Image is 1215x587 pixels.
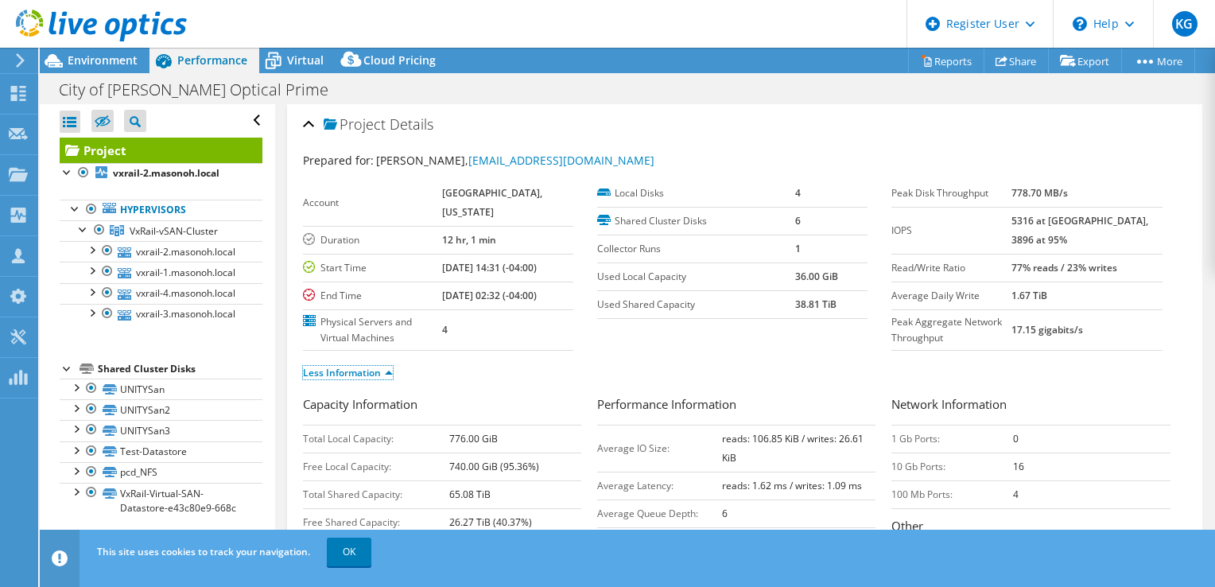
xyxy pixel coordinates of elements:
[722,507,728,520] b: 6
[597,297,795,313] label: Used Shared Capacity
[442,186,542,219] b: [GEOGRAPHIC_DATA], [US_STATE]
[60,483,262,518] a: VxRail-Virtual-SAN-Datastore-e43c80e9-668c
[891,425,1012,453] td: 1 Gb Ports:
[449,460,539,473] b: 740.00 GiB (95.36%)
[52,81,353,99] h1: City of [PERSON_NAME] Optical Prime
[891,223,1011,239] label: IOPS
[287,52,324,68] span: Virtual
[442,323,448,336] b: 4
[597,425,722,472] td: Average IO Size:
[303,314,443,346] label: Physical Servers and Virtual Machines
[449,432,498,445] b: 776.00 GiB
[60,138,262,163] a: Project
[303,195,443,211] label: Account
[303,453,449,480] td: Free Local Capacity:
[327,538,371,566] a: OK
[303,232,443,248] label: Duration
[891,185,1011,201] label: Peak Disk Throughput
[1011,323,1083,336] b: 17.15 gigabits/s
[597,185,795,201] label: Local Disks
[376,153,654,168] span: [PERSON_NAME],
[60,163,262,184] a: vxrail-2.masonoh.local
[130,224,218,238] span: VxRail-vSAN-Cluster
[908,49,984,73] a: Reports
[60,283,262,304] a: vxrail-4.masonoh.local
[390,115,433,134] span: Details
[597,269,795,285] label: Used Local Capacity
[891,453,1012,480] td: 10 Gb Ports:
[442,233,496,247] b: 12 hr, 1 min
[442,261,537,274] b: [DATE] 14:31 (-04:00)
[984,49,1049,73] a: Share
[60,241,262,262] a: vxrail-2.masonoh.local
[1073,17,1087,31] svg: \n
[891,480,1012,508] td: 100 Mb Ports:
[324,117,386,133] span: Project
[891,260,1011,276] label: Read/Write Ratio
[1011,289,1047,302] b: 1.67 TiB
[795,270,838,283] b: 36.00 GiB
[891,517,1170,538] h3: Other
[97,545,310,558] span: This site uses cookies to track your navigation.
[1011,261,1117,274] b: 77% reads / 23% writes
[303,260,443,276] label: Start Time
[303,425,449,453] td: Total Local Capacity:
[60,420,262,441] a: UNITYSan3
[1121,49,1195,73] a: More
[303,508,449,536] td: Free Shared Capacity:
[597,213,795,229] label: Shared Cluster Disks
[60,441,262,462] a: Test-Datastore
[597,395,875,417] h3: Performance Information
[1172,11,1198,37] span: KG
[1013,460,1024,473] b: 16
[891,395,1170,417] h3: Network Information
[449,515,532,529] b: 26.27 TiB (40.37%)
[891,288,1011,304] label: Average Daily Write
[795,186,801,200] b: 4
[303,153,374,168] label: Prepared for:
[60,399,262,420] a: UNITYSan2
[795,214,801,227] b: 6
[597,500,722,527] td: Average Queue Depth:
[795,242,801,255] b: 1
[177,52,247,68] span: Performance
[1048,49,1122,73] a: Export
[68,52,138,68] span: Environment
[60,379,262,399] a: UNITYSan
[363,52,436,68] span: Cloud Pricing
[597,527,722,555] td: Peak/Min CPU:
[60,462,262,483] a: pcd_NFS
[1013,432,1019,445] b: 0
[303,288,443,304] label: End Time
[303,366,393,379] a: Less Information
[468,153,654,168] a: [EMAIL_ADDRESS][DOMAIN_NAME]
[449,488,491,501] b: 65.08 TiB
[442,289,537,302] b: [DATE] 02:32 (-04:00)
[1011,214,1148,247] b: 5316 at [GEOGRAPHIC_DATA], 3896 at 95%
[60,262,262,282] a: vxrail-1.masonoh.local
[60,304,262,325] a: vxrail-3.masonoh.local
[597,241,795,257] label: Collector Runs
[597,472,722,500] td: Average Latency:
[303,395,581,417] h3: Capacity Information
[722,432,864,465] b: reads: 106.85 KiB / writes: 26.61 KiB
[891,314,1011,346] label: Peak Aggregate Network Throughput
[722,479,862,492] b: reads: 1.62 ms / writes: 1.09 ms
[60,220,262,241] a: VxRail-vSAN-Cluster
[1013,488,1019,501] b: 4
[98,360,262,379] div: Shared Cluster Disks
[113,166,219,180] b: vxrail-2.masonoh.local
[1011,186,1068,200] b: 778.70 MB/s
[60,200,262,220] a: Hypervisors
[795,297,837,311] b: 38.81 TiB
[303,480,449,508] td: Total Shared Capacity:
